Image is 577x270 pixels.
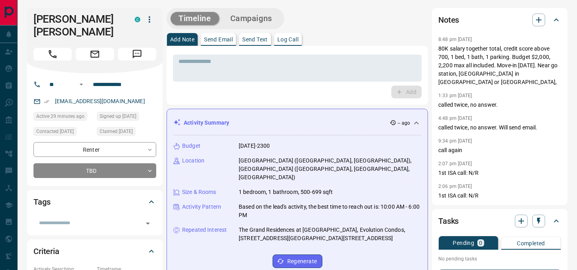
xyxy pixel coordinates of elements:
div: condos.ca [135,17,140,22]
h2: Criteria [33,245,59,258]
span: Message [118,48,156,61]
div: Thu Aug 14 2025 [33,112,93,123]
p: 9:34 pm [DATE] [438,138,472,144]
p: [DATE]-2300 [239,142,270,150]
p: The Grand Residences at [GEOGRAPHIC_DATA], Evolution Condos, [STREET_ADDRESS][GEOGRAPHIC_DATA][ST... [239,226,421,243]
p: Budget [182,142,200,150]
p: Completed [517,241,545,246]
div: Activity Summary-- ago [173,115,421,130]
span: Contacted [DATE] [36,127,74,135]
span: Email [76,48,114,61]
p: Repeated Interest [182,226,227,234]
p: -- ago [398,119,410,127]
p: Send Text [242,37,268,42]
div: Tasks [438,211,561,231]
div: Notes [438,10,561,29]
button: Open [142,218,153,229]
p: 8:48 pm [DATE] [438,37,472,42]
p: Send Email [204,37,233,42]
p: 4:48 pm [DATE] [438,115,472,121]
button: Campaigns [222,12,280,25]
p: 1st ISA call: N/R [438,192,561,200]
button: Open [77,80,86,89]
p: called twice, no answer. [438,101,561,109]
span: Call [33,48,72,61]
button: Regenerate [273,254,322,268]
h2: Tasks [438,215,459,227]
p: called twice, no answer. Will send email. [438,123,561,132]
div: TBD [33,163,156,178]
p: Based on the lead's activity, the best time to reach out is: 10:00 AM - 6:00 PM [239,203,421,219]
p: Activity Pattern [182,203,221,211]
h1: [PERSON_NAME] [PERSON_NAME] [33,13,123,38]
svg: Email Verified [44,99,49,104]
div: Sun Aug 10 2025 [33,127,93,138]
h2: Notes [438,14,459,26]
p: 80K salary together total, credit score above 700, 1 bed, 1 bath, 1 parking. Budget $2,000, 2,200... [438,45,561,86]
p: Add Note [170,37,194,42]
p: call again [438,146,561,155]
h2: Tags [33,196,50,208]
div: Criteria [33,242,156,261]
div: Thu Aug 08 2024 [97,112,156,123]
p: Size & Rooms [182,188,216,196]
a: [EMAIL_ADDRESS][DOMAIN_NAME] [55,98,145,104]
p: 2:07 pm [DATE] [438,161,472,166]
button: Timeline [171,12,219,25]
p: Activity Summary [184,119,229,127]
p: 2:06 pm [DATE] [438,184,472,189]
p: 1st ISA call: N/R [438,169,561,177]
div: Tags [33,192,156,211]
p: 0 [479,240,482,246]
span: Signed up [DATE] [100,112,136,120]
p: 1 bedroom, 1 bathroom, 500-699 sqft [239,188,333,196]
span: Claimed [DATE] [100,127,133,135]
p: No pending tasks [438,253,561,265]
div: Sat Aug 09 2025 [97,127,156,138]
p: Location [182,157,204,165]
p: 1:33 pm [DATE] [438,93,472,98]
p: [GEOGRAPHIC_DATA] ([GEOGRAPHIC_DATA], [GEOGRAPHIC_DATA]), [GEOGRAPHIC_DATA] ([GEOGRAPHIC_DATA], [... [239,157,421,182]
p: Log Call [277,37,298,42]
span: Active 29 minutes ago [36,112,84,120]
p: Pending [453,240,474,246]
div: Renter [33,142,156,157]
